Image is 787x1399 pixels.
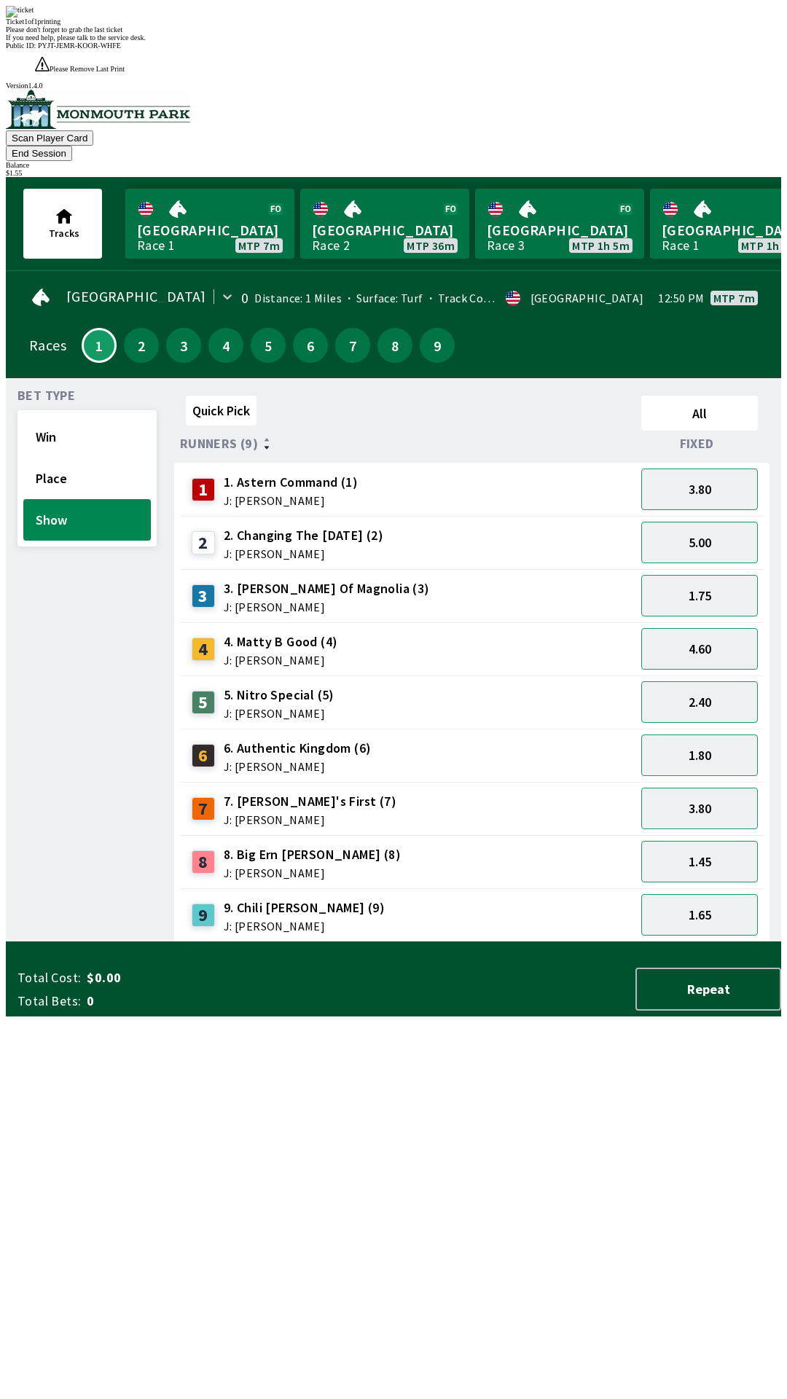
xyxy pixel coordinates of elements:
button: Tracks [23,189,102,259]
span: 9 [423,340,451,350]
span: 2 [128,340,155,350]
div: 6 [192,744,215,767]
button: Place [23,458,151,499]
span: 0 [87,992,316,1010]
span: J: [PERSON_NAME] [224,920,385,932]
span: Place [36,470,138,487]
span: 1.75 [689,587,711,604]
div: 4 [192,638,215,661]
button: 1.80 [641,734,758,776]
div: [GEOGRAPHIC_DATA] [530,292,644,304]
button: Show [23,499,151,541]
span: 1.45 [689,853,711,870]
div: Race 1 [137,240,175,251]
img: venue logo [6,90,190,129]
div: Race 2 [312,240,350,251]
span: MTP 7m [713,292,755,304]
button: 7 [335,328,370,363]
div: 2 [192,531,215,554]
span: J: [PERSON_NAME] [224,708,334,719]
span: 1. Astern Command (1) [224,473,358,492]
button: 4 [208,328,243,363]
span: 8 [381,340,409,350]
span: Surface: Turf [342,291,423,305]
button: 8 [377,328,412,363]
button: 9 [420,328,455,363]
span: [GEOGRAPHIC_DATA] [487,221,633,240]
span: If you need help, please talk to the service desk. [6,34,146,42]
span: All [648,405,751,422]
span: Show [36,512,138,528]
div: 7 [192,797,215,820]
button: 6 [293,328,328,363]
img: ticket [6,6,34,17]
div: Ticket 1 of 1 printing [6,17,781,26]
span: 1.80 [689,747,711,764]
button: 3 [166,328,201,363]
div: 9 [192,904,215,927]
span: 5.00 [689,534,711,551]
span: J: [PERSON_NAME] [224,495,358,506]
span: 5. Nitro Special (5) [224,686,334,705]
span: MTP 7m [238,240,280,251]
button: 2 [124,328,159,363]
span: 6. Authentic Kingdom (6) [224,739,372,758]
button: Quick Pick [186,396,257,426]
button: 1.45 [641,841,758,882]
button: Scan Player Card [6,130,93,146]
span: [GEOGRAPHIC_DATA] [66,291,206,302]
button: Win [23,416,151,458]
div: 5 [192,691,215,714]
div: 0 [241,292,248,304]
span: Total Cost: [17,969,81,987]
span: Quick Pick [192,402,250,419]
span: 7. [PERSON_NAME]'s First (7) [224,792,396,811]
span: 2.40 [689,694,711,710]
span: 5 [254,340,282,350]
button: End Session [6,146,72,161]
button: 5.00 [641,522,758,563]
span: Bet Type [17,390,75,401]
span: J: [PERSON_NAME] [224,867,401,879]
div: Balance [6,161,781,169]
span: MTP 1h 5m [572,240,630,251]
span: Tracks [49,227,79,240]
span: 3 [170,340,197,350]
span: Fixed [680,438,714,450]
span: 3.80 [689,800,711,817]
span: 7 [339,340,367,350]
button: Repeat [635,968,781,1011]
div: Race 1 [662,240,700,251]
span: MTP 36m [407,240,455,251]
div: 1 [192,478,215,501]
span: Win [36,428,138,445]
span: 3. [PERSON_NAME] Of Magnolia (3) [224,579,430,598]
span: [GEOGRAPHIC_DATA] [312,221,458,240]
span: 12:50 PM [658,292,704,304]
span: PYJT-JEMR-KOOR-WHFE [38,42,121,50]
a: [GEOGRAPHIC_DATA]Race 1MTP 7m [125,189,294,259]
span: $0.00 [87,969,316,987]
button: 3.80 [641,788,758,829]
span: 1 [87,342,111,349]
div: Fixed [635,436,764,451]
a: [GEOGRAPHIC_DATA]Race 3MTP 1h 5m [475,189,644,259]
button: 2.40 [641,681,758,723]
span: Track Condition: Firm [423,291,552,305]
div: 8 [192,850,215,874]
button: All [641,396,758,431]
span: 2. Changing The [DATE] (2) [224,526,383,545]
span: 9. Chili [PERSON_NAME] (9) [224,898,385,917]
span: 4.60 [689,640,711,657]
span: 6 [297,340,324,350]
button: 1.75 [641,575,758,616]
div: Please don't forget to grab the last ticket [6,26,781,34]
div: Public ID: [6,42,781,50]
button: 1.65 [641,894,758,936]
span: Repeat [649,981,768,998]
span: J: [PERSON_NAME] [224,654,338,666]
span: 4 [212,340,240,350]
span: J: [PERSON_NAME] [224,548,383,560]
div: Race 3 [487,240,525,251]
div: $ 1.55 [6,169,781,177]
